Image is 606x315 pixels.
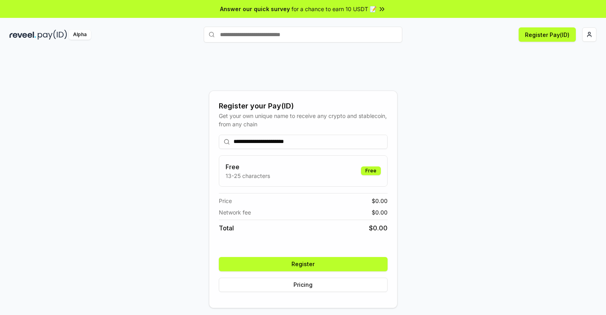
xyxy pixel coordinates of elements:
[226,162,270,172] h3: Free
[219,208,251,216] span: Network fee
[69,30,91,40] div: Alpha
[219,257,388,271] button: Register
[219,197,232,205] span: Price
[372,208,388,216] span: $ 0.00
[219,223,234,233] span: Total
[219,112,388,128] div: Get your own unique name to receive any crypto and stablecoin, from any chain
[291,5,376,13] span: for a chance to earn 10 USDT 📝
[220,5,290,13] span: Answer our quick survey
[372,197,388,205] span: $ 0.00
[226,172,270,180] p: 13-25 characters
[219,100,388,112] div: Register your Pay(ID)
[519,27,576,42] button: Register Pay(ID)
[219,278,388,292] button: Pricing
[361,166,381,175] div: Free
[10,30,36,40] img: reveel_dark
[369,223,388,233] span: $ 0.00
[38,30,67,40] img: pay_id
